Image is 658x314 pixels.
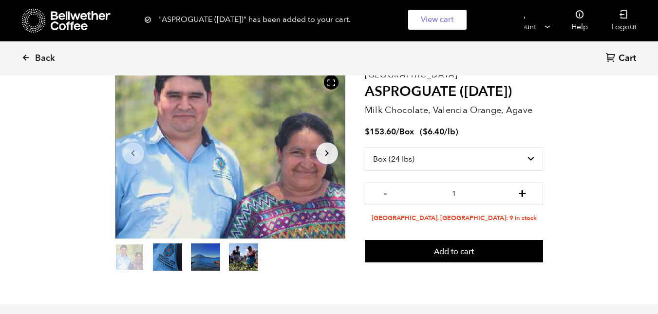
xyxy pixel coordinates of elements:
button: + [516,187,528,197]
p: Milk Chocolate, Valencia Orange, Agave [365,104,544,117]
a: View cart [408,10,467,30]
span: Cart [619,53,636,64]
button: Add to cart [365,240,544,262]
h2: ASPROGUATE ([DATE]) [365,84,544,100]
span: $ [365,126,370,137]
div: "ASPROGUATE ([DATE])" has been added to your cart. [144,10,514,30]
span: Back [35,53,55,64]
button: - [379,187,392,197]
span: $ [423,126,428,137]
li: [GEOGRAPHIC_DATA], [GEOGRAPHIC_DATA]: 9 in stock [365,214,544,223]
a: Cart [606,52,639,65]
span: / [396,126,399,137]
span: ( ) [420,126,458,137]
bdi: 6.40 [423,126,444,137]
span: Box [399,126,414,137]
span: /lb [444,126,455,137]
bdi: 153.60 [365,126,396,137]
